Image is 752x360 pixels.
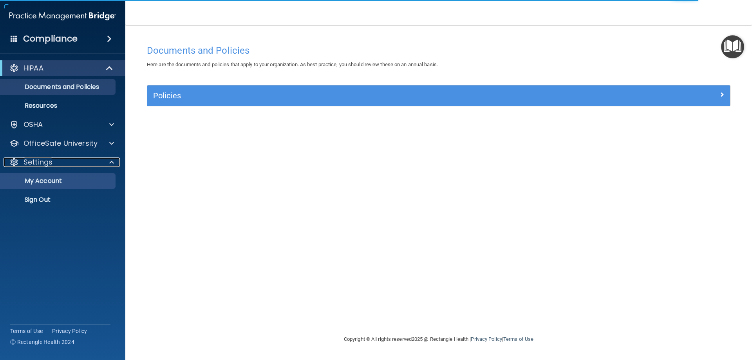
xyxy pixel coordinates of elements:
[23,157,52,167] p: Settings
[471,336,502,342] a: Privacy Policy
[296,327,582,352] div: Copyright © All rights reserved 2025 @ Rectangle Health | |
[23,63,43,73] p: HIPAA
[147,45,730,56] h4: Documents and Policies
[9,157,114,167] a: Settings
[147,62,438,67] span: Here are the documents and policies that apply to your organization. As best practice, you should...
[9,63,114,73] a: HIPAA
[10,338,74,346] span: Ⓒ Rectangle Health 2024
[5,102,112,110] p: Resources
[153,89,724,102] a: Policies
[23,33,78,44] h4: Compliance
[153,91,578,100] h5: Policies
[9,139,114,148] a: OfficeSafe University
[503,336,533,342] a: Terms of Use
[23,139,98,148] p: OfficeSafe University
[9,120,114,129] a: OSHA
[23,120,43,129] p: OSHA
[5,83,112,91] p: Documents and Policies
[5,177,112,185] p: My Account
[52,327,87,335] a: Privacy Policy
[10,327,43,335] a: Terms of Use
[721,35,744,58] button: Open Resource Center
[9,8,116,24] img: PMB logo
[5,196,112,204] p: Sign Out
